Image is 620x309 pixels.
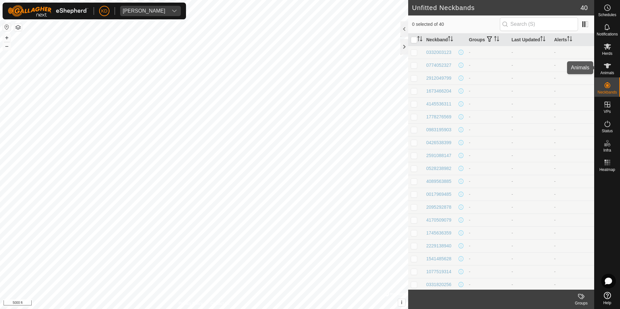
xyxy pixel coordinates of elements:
div: Groups [568,300,594,306]
th: Alerts [552,34,594,46]
span: - [512,256,513,261]
div: 2591088147 [426,152,451,159]
input: Search (S) [500,17,578,31]
td: - [466,46,509,59]
td: - [466,149,509,162]
span: - [512,230,513,235]
div: 2912049799 [426,75,451,82]
button: + [3,34,11,42]
td: - [466,136,509,149]
td: - [466,110,509,123]
td: - [552,110,594,123]
td: - [466,278,509,291]
h2: Unfitted Neckbands [412,4,581,12]
td: - [552,72,594,85]
td: - [552,46,594,59]
span: - [512,179,513,184]
div: 1745636359 [426,230,451,236]
a: Help [594,289,620,307]
td: - [552,59,594,72]
a: Contact Us [211,301,230,306]
span: - [512,282,513,287]
div: 0774052327 [426,62,451,69]
td: - [466,175,509,188]
span: - [512,50,513,55]
td: - [466,188,509,201]
span: Notifications [597,32,618,36]
td: - [552,214,594,226]
td: - [552,252,594,265]
span: VPs [604,110,611,114]
span: Erin Kiley [120,6,168,16]
td: - [466,97,509,110]
td: - [552,162,594,175]
td: - [466,252,509,265]
div: 0332003123 [426,49,451,56]
div: 0017969485 [426,191,451,198]
span: - [512,153,513,158]
td: - [466,226,509,239]
td: - [552,188,594,201]
div: 0331820256 [426,281,451,288]
span: - [512,204,513,210]
td: - [552,278,594,291]
td: - [552,136,594,149]
span: Heatmap [599,168,615,172]
div: 0983195903 [426,126,451,133]
div: dropdown trigger [168,6,181,16]
img: Gallagher Logo [8,5,88,17]
div: 1077519314 [426,268,451,275]
p-sorticon: Activate to sort [448,37,453,42]
div: 1541485628 [426,255,451,262]
span: 40 [581,3,588,13]
span: - [512,114,513,119]
span: - [512,140,513,145]
span: - [512,88,513,94]
td: - [552,149,594,162]
td: - [552,85,594,97]
button: Reset Map [3,23,11,31]
span: - [512,269,513,274]
div: 4145536311 [426,101,451,107]
td: - [466,85,509,97]
span: Status [602,129,613,133]
span: 0 selected of 40 [412,21,500,28]
span: - [512,166,513,171]
th: Last Updated [509,34,552,46]
span: - [512,192,513,197]
span: Herds [602,52,612,55]
td: - [466,201,509,214]
td: - [552,97,594,110]
td: - [552,201,594,214]
td: - [466,162,509,175]
span: Schedules [598,13,616,17]
button: i [398,299,405,306]
span: - [512,127,513,132]
div: 4089563885 [426,178,451,185]
span: - [512,243,513,248]
button: – [3,42,11,50]
td: - [466,72,509,85]
p-sorticon: Activate to sort [494,37,499,42]
span: KD [101,8,107,15]
td: - [552,123,594,136]
span: Animals [600,71,614,75]
a: Privacy Policy [179,301,203,306]
div: 1673466204 [426,88,451,95]
div: 0528238982 [426,165,451,172]
td: - [552,265,594,278]
td: - [552,226,594,239]
span: - [512,101,513,106]
th: Groups [466,34,509,46]
div: 2229138940 [426,243,451,249]
td: - [466,265,509,278]
span: Infra [603,148,611,152]
th: Neckband [424,34,466,46]
span: i [401,300,402,305]
div: 2095292878 [426,204,451,211]
p-sorticon: Activate to sort [540,37,545,42]
div: [PERSON_NAME] [123,8,165,14]
p-sorticon: Activate to sort [567,37,572,42]
td: - [552,239,594,252]
div: 4170509079 [426,217,451,224]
